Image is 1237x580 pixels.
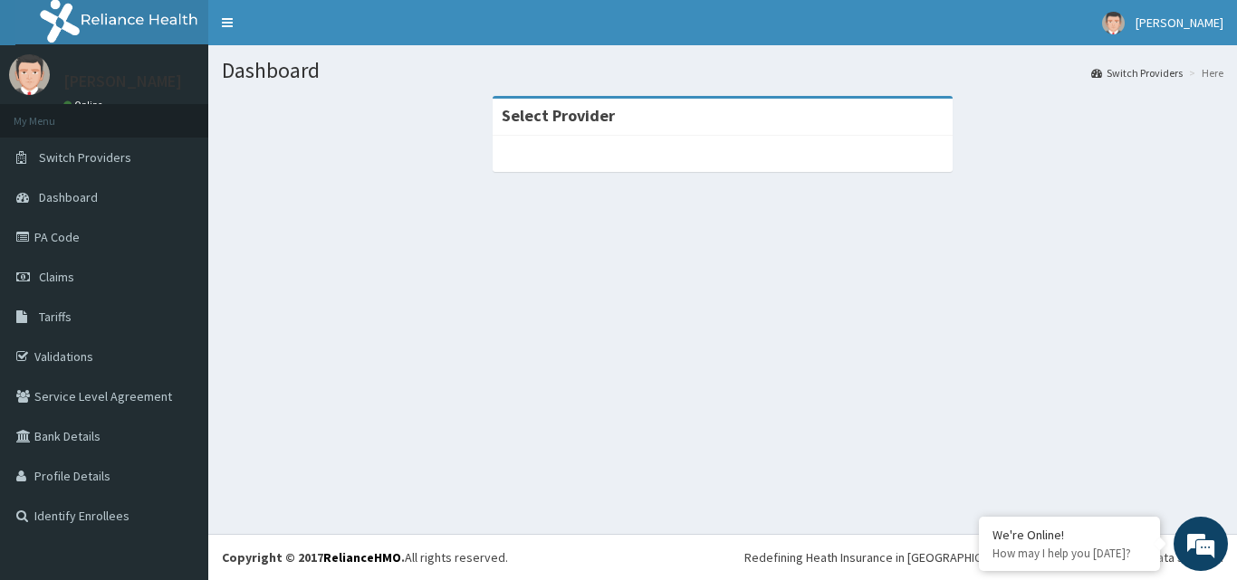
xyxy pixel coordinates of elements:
strong: Select Provider [502,105,615,126]
img: User Image [1102,12,1125,34]
div: We're Online! [992,527,1146,543]
span: Claims [39,269,74,285]
span: Switch Providers [39,149,131,166]
img: User Image [9,54,50,95]
span: [PERSON_NAME] [1136,14,1223,31]
div: Redefining Heath Insurance in [GEOGRAPHIC_DATA] using Telemedicine and Data Science! [744,548,1223,566]
span: Tariffs [39,309,72,325]
footer: All rights reserved. [208,534,1237,580]
a: Online [63,99,107,111]
a: Switch Providers [1091,65,1183,81]
li: Here [1184,65,1223,81]
p: How may I help you today? [992,546,1146,561]
p: [PERSON_NAME] [63,73,182,90]
h1: Dashboard [222,59,1223,82]
strong: Copyright © 2017 . [222,549,405,566]
a: RelianceHMO [323,549,401,566]
span: Dashboard [39,189,98,205]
